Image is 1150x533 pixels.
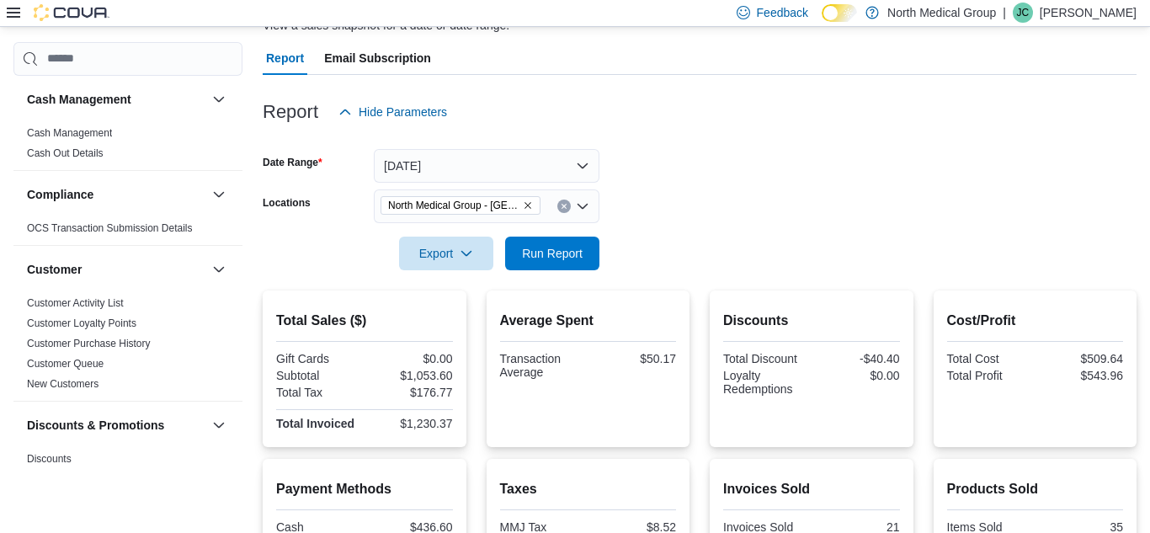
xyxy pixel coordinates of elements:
[723,369,808,396] div: Loyalty Redemptions
[27,221,193,235] span: OCS Transaction Submission Details
[822,22,823,23] span: Dark Mode
[757,4,808,21] span: Feedback
[27,378,98,390] a: New Customers
[209,184,229,205] button: Compliance
[13,123,242,170] div: Cash Management
[557,200,571,213] button: Clear input
[1038,369,1123,382] div: $543.96
[27,147,104,160] span: Cash Out Details
[34,4,109,21] img: Cova
[500,479,677,499] h2: Taxes
[500,311,677,331] h2: Average Spent
[500,352,585,379] div: Transaction Average
[13,449,242,516] div: Discounts & Promotions
[27,261,205,278] button: Customer
[27,297,124,309] a: Customer Activity List
[947,479,1124,499] h2: Products Sold
[815,352,900,365] div: -$40.40
[374,149,599,183] button: [DATE]
[359,104,447,120] span: Hide Parameters
[209,259,229,280] button: Customer
[27,337,151,350] span: Customer Purchase History
[27,358,104,370] a: Customer Queue
[27,296,124,310] span: Customer Activity List
[276,311,453,331] h2: Total Sales ($)
[27,261,82,278] h3: Customer
[27,317,136,329] a: Customer Loyalty Points
[27,91,205,108] button: Cash Management
[1040,3,1137,23] p: [PERSON_NAME]
[368,369,453,382] div: $1,053.60
[263,102,318,122] h3: Report
[27,91,131,108] h3: Cash Management
[332,95,454,129] button: Hide Parameters
[209,89,229,109] button: Cash Management
[505,237,599,270] button: Run Report
[27,473,107,485] a: Promotion Details
[368,352,453,365] div: $0.00
[947,369,1032,382] div: Total Profit
[27,452,72,466] span: Discounts
[947,352,1032,365] div: Total Cost
[591,352,676,365] div: $50.17
[27,338,151,349] a: Customer Purchase History
[576,200,589,213] button: Open list of options
[13,293,242,401] div: Customer
[27,417,205,434] button: Discounts & Promotions
[276,417,354,430] strong: Total Invoiced
[27,126,112,140] span: Cash Management
[13,218,242,245] div: Compliance
[27,186,205,203] button: Compliance
[523,200,533,211] button: Remove North Medical Group - Pevely from selection in this group
[324,41,431,75] span: Email Subscription
[399,237,493,270] button: Export
[27,222,193,234] a: OCS Transaction Submission Details
[27,147,104,159] a: Cash Out Details
[822,4,857,22] input: Dark Mode
[1017,3,1030,23] span: JC
[368,386,453,399] div: $176.77
[1013,3,1033,23] div: John Clark
[368,417,453,430] div: $1,230.37
[276,386,361,399] div: Total Tax
[27,453,72,465] a: Discounts
[27,472,107,486] span: Promotion Details
[723,311,900,331] h2: Discounts
[263,156,322,169] label: Date Range
[947,311,1124,331] h2: Cost/Profit
[276,369,361,382] div: Subtotal
[815,369,900,382] div: $0.00
[27,186,93,203] h3: Compliance
[381,196,540,215] span: North Medical Group - Pevely
[1003,3,1006,23] p: |
[1038,352,1123,365] div: $509.64
[723,352,808,365] div: Total Discount
[263,196,311,210] label: Locations
[27,417,164,434] h3: Discounts & Promotions
[522,245,583,262] span: Run Report
[27,357,104,370] span: Customer Queue
[887,3,996,23] p: North Medical Group
[27,377,98,391] span: New Customers
[276,479,453,499] h2: Payment Methods
[266,41,304,75] span: Report
[27,317,136,330] span: Customer Loyalty Points
[723,479,900,499] h2: Invoices Sold
[409,237,483,270] span: Export
[27,127,112,139] a: Cash Management
[209,415,229,435] button: Discounts & Promotions
[276,352,361,365] div: Gift Cards
[388,197,519,214] span: North Medical Group - [GEOGRAPHIC_DATA]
